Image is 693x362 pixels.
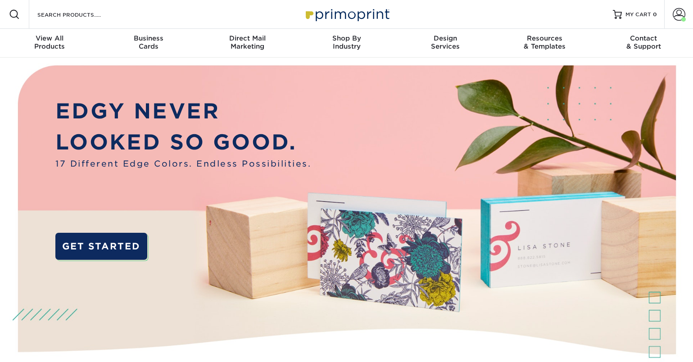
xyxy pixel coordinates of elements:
span: Direct Mail [198,34,297,42]
span: MY CART [625,11,651,18]
div: Services [396,34,495,50]
p: EDGY NEVER [55,95,311,127]
div: Industry [297,34,396,50]
a: GET STARTED [55,233,147,260]
a: DesignServices [396,29,495,58]
span: Contact [594,34,693,42]
span: Design [396,34,495,42]
div: Marketing [198,34,297,50]
span: Shop By [297,34,396,42]
a: Direct MailMarketing [198,29,297,58]
span: 0 [653,11,657,18]
a: Resources& Templates [495,29,594,58]
span: Resources [495,34,594,42]
span: 17 Different Edge Colors. Endless Possibilities. [55,158,311,170]
img: Primoprint [302,5,392,24]
a: BusinessCards [99,29,198,58]
div: & Templates [495,34,594,50]
p: LOOKED SO GOOD. [55,127,311,158]
div: & Support [594,34,693,50]
a: Shop ByIndustry [297,29,396,58]
input: SEARCH PRODUCTS..... [36,9,124,20]
a: Contact& Support [594,29,693,58]
span: Business [99,34,198,42]
div: Cards [99,34,198,50]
